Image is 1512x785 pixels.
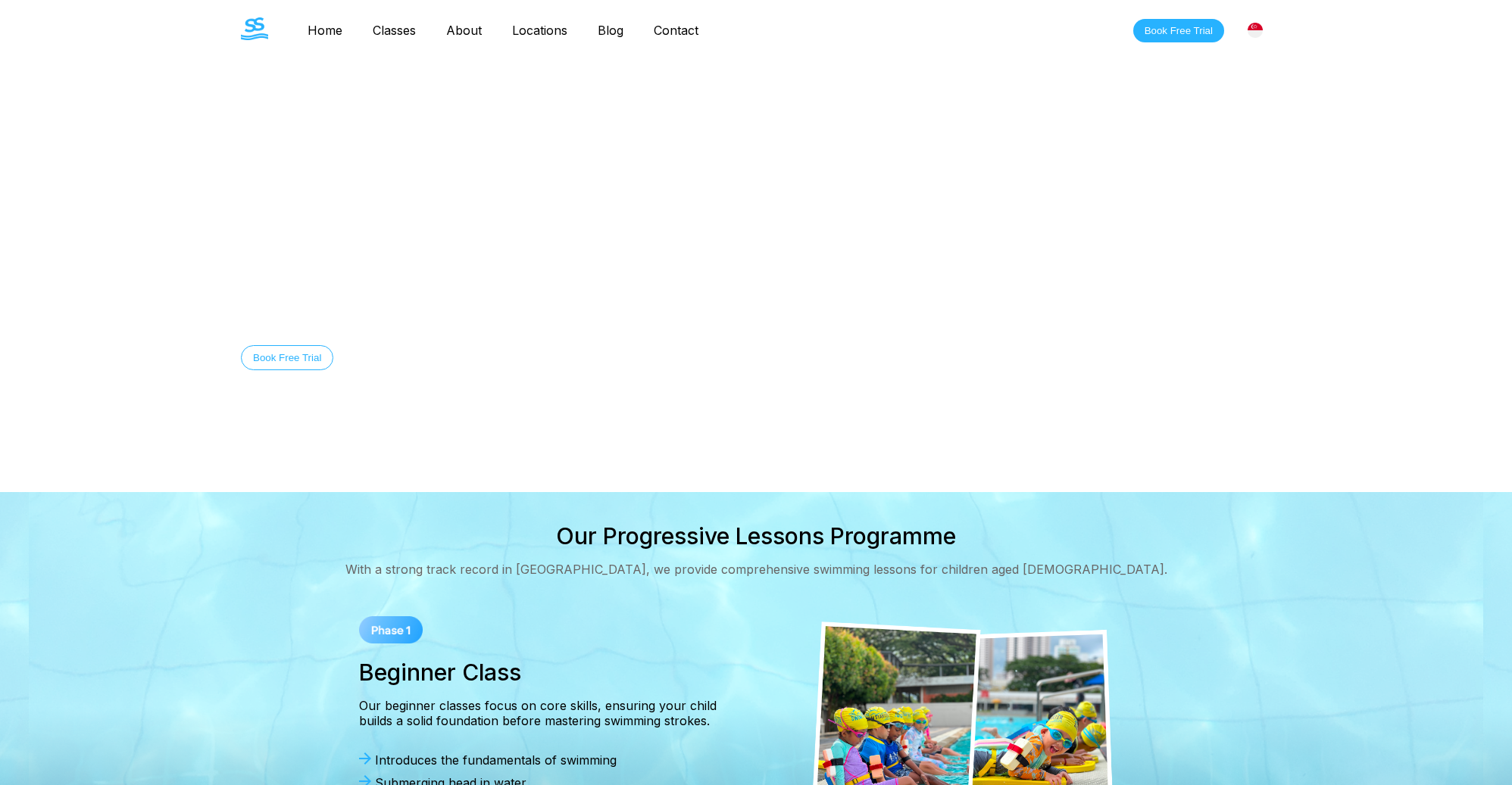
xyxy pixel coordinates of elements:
button: Discover Our Story [348,345,458,370]
div: Equip your child with essential swimming skills for lifelong safety and confidence in water. [241,309,1039,321]
a: About [431,23,497,38]
h3: Beginner Class [359,659,741,686]
div: [GEOGRAPHIC_DATA] [1239,14,1271,46]
div: Introduces the fundamentals of swimming [359,752,741,768]
button: Book Free Trial [1133,19,1224,42]
img: The Swim Starter Logo [241,17,268,40]
a: Contact [639,23,714,38]
a: Classes [358,23,431,38]
a: Locations [497,23,583,38]
img: Phase 1 [359,616,423,643]
div: With a strong track record in [GEOGRAPHIC_DATA], we provide comprehensive swimming lessons for ch... [345,562,1167,577]
a: Home [292,23,358,38]
h1: Swimming Lessons in [GEOGRAPHIC_DATA] [241,247,1039,285]
h2: Our Progressive Lessons Programme [556,522,956,550]
img: Arrow [359,752,371,765]
div: Our beginner classes focus on core skills, ensuring your child builds a solid foundation before m... [359,698,741,728]
button: Book Free Trial [241,345,333,370]
img: Singapore [1248,23,1263,38]
a: Blog [583,23,639,38]
div: Welcome to The Swim Starter [241,212,1039,223]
